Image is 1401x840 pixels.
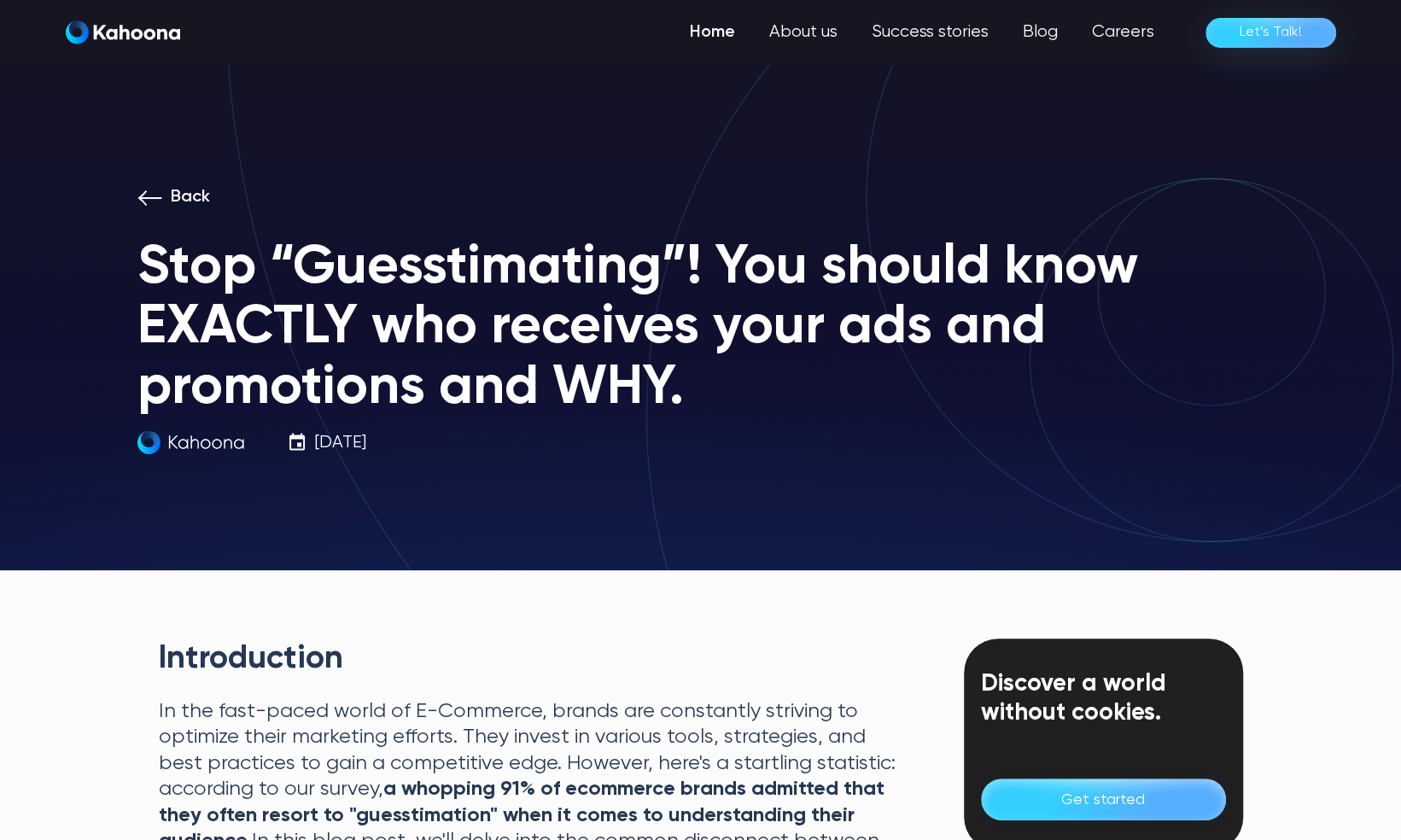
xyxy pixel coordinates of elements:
div: Discover a world without cookies. [981,669,1226,727]
h1: Stop “Guesstimating”! You should know EXACTLY who receives your ads and promotions and WHY. [137,238,1264,418]
h2: Introduction [159,639,910,680]
a: Get started [981,779,1226,820]
a: Back [137,184,1264,210]
div: Get started [1061,786,1145,814]
img: kahoona [137,429,246,457]
p: [DATE] [315,430,366,456]
p: Back [171,184,210,210]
